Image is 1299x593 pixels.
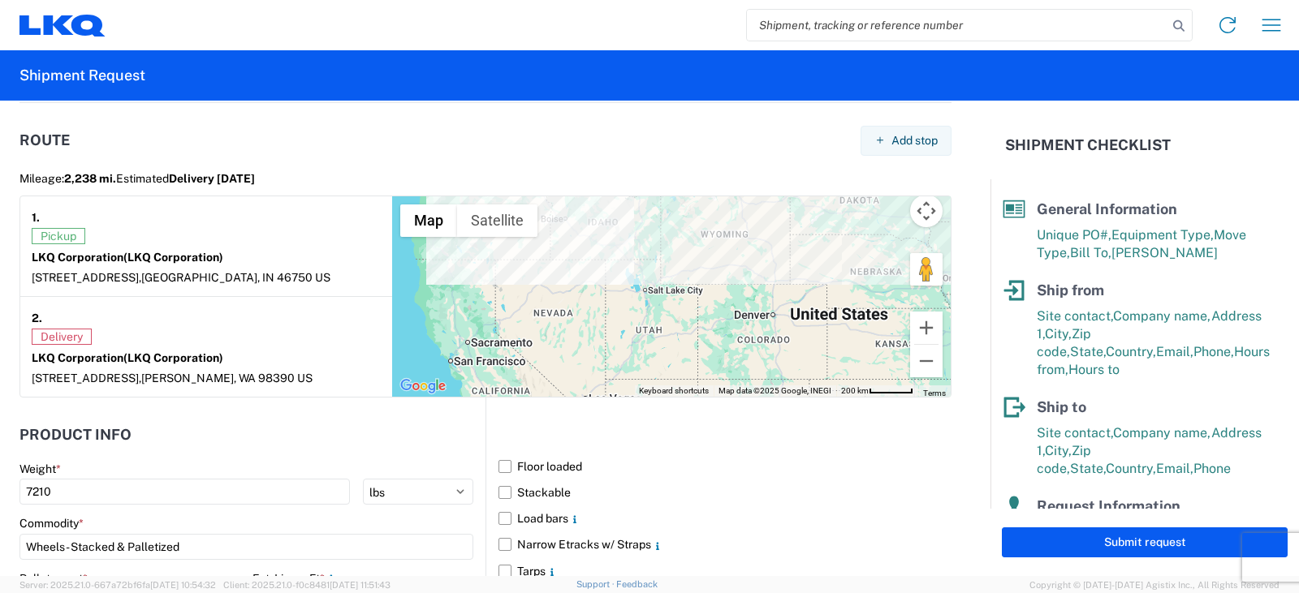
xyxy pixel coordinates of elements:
input: Shipment, tracking or reference number [747,10,1167,41]
button: Map camera controls [910,195,943,227]
span: Copyright © [DATE]-[DATE] Agistix Inc., All Rights Reserved [1029,578,1280,592]
span: Add stop [891,133,938,148]
a: Support [576,579,617,589]
span: Site contact, [1037,308,1113,324]
span: Bill To, [1070,245,1111,260]
span: (LKQ Corporation) [123,251,223,264]
span: Email, [1156,344,1193,359]
label: Weight [19,462,61,476]
label: Tarps [498,558,952,584]
span: Estimated [116,172,255,185]
span: [GEOGRAPHIC_DATA], IN 46750 US [141,271,330,284]
span: Company name, [1113,425,1211,440]
span: Ship to [1037,398,1086,415]
span: State, [1070,344,1106,359]
span: State, [1070,461,1106,476]
button: Zoom in [910,312,943,344]
span: Ship from [1037,281,1104,299]
h2: Shipment Request [19,66,145,85]
span: Company name, [1113,308,1211,324]
span: (LKQ Corporation) [123,351,223,364]
span: Email, [1156,461,1193,476]
span: Equipment Type, [1111,227,1214,243]
label: Commodity [19,516,84,531]
span: Map data ©2025 Google, INEGI [719,386,831,395]
strong: 1. [32,208,40,228]
span: Hours to [1068,362,1120,377]
span: City, [1045,326,1072,342]
span: [DATE] 10:54:32 [150,580,216,590]
span: Country, [1106,344,1156,359]
a: Feedback [616,579,658,589]
label: Load bars [498,505,952,531]
span: Country, [1106,461,1156,476]
h2: Shipment Checklist [1005,135,1171,155]
button: Keyboard shortcuts [639,385,709,397]
a: Terms [923,389,946,397]
button: Map Scale: 200 km per 51 pixels [836,385,918,397]
span: General Information [1037,200,1177,217]
span: Unique PO#, [1037,227,1111,243]
label: Stackable [498,479,952,505]
button: Show street map [400,204,457,237]
span: [DATE] 11:51:43 [330,580,391,590]
strong: LKQ Corporation [32,351,223,364]
button: Submit request [1002,527,1288,557]
span: [PERSON_NAME], WA 98390 US [141,372,313,385]
span: [STREET_ADDRESS], [32,372,141,385]
span: [PERSON_NAME] [1111,245,1218,260]
strong: LKQ Corporation [32,251,223,264]
span: Server: 2025.21.0-667a72bf6fa [19,580,216,590]
img: Google [396,376,450,397]
span: 200 km [841,386,869,395]
button: Show satellite imagery [457,204,537,237]
a: Open this area in Google Maps (opens a new window) [396,376,450,397]
span: Request Information [1037,497,1180,514]
span: Phone, [1193,344,1234,359]
h2: Product Info [19,427,132,443]
span: Delivery [DATE] [169,172,255,185]
span: Delivery [32,329,92,345]
span: Mileage: [19,172,116,185]
strong: 2. [32,308,42,329]
span: Site contact, [1037,425,1113,440]
label: Narrow Etracks w/ Straps [498,531,952,557]
h2: Route [19,132,70,148]
span: Client: 2025.21.0-f0c8481 [223,580,391,590]
span: 2,238 mi. [64,172,116,185]
label: Est. Linear Ft [252,571,338,586]
span: Pickup [32,228,85,244]
span: Phone [1193,461,1231,476]
button: Add stop [861,126,952,156]
button: Zoom out [910,345,943,377]
label: Floor loaded [498,453,952,479]
button: Drag Pegman onto the map to open Street View [910,253,943,286]
label: Pallet count [19,571,88,586]
span: City, [1045,443,1072,458]
span: [STREET_ADDRESS], [32,271,141,284]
